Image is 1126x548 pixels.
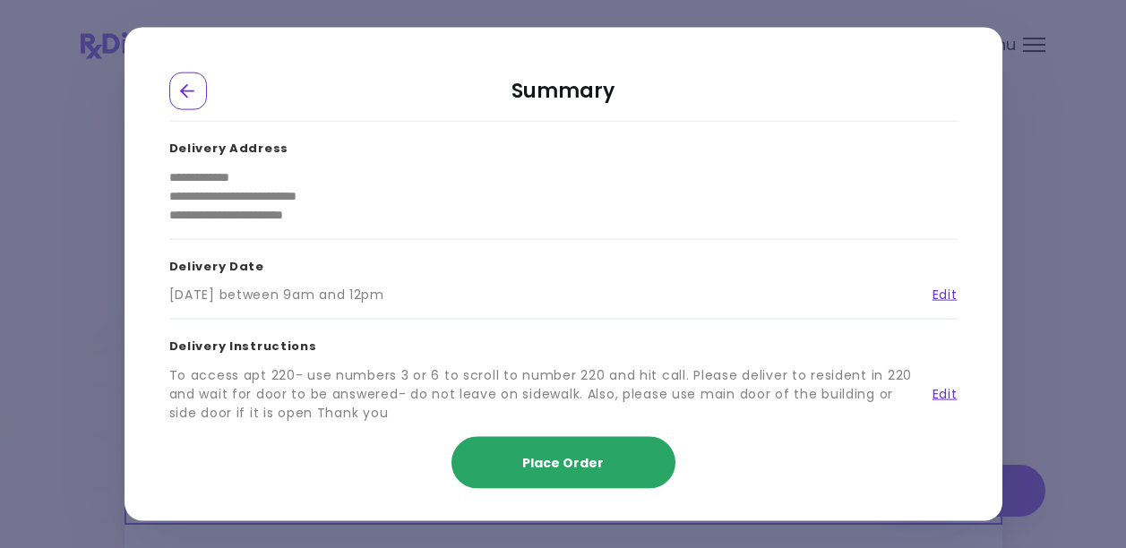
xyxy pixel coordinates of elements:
[919,384,958,403] a: Edit
[522,453,604,471] span: Place Order
[169,286,384,304] div: [DATE] between 9am and 12pm
[169,73,958,122] h2: Summary
[169,365,919,422] div: To access apt 220- use numbers 3 or 6 to scroll to number 220 and hit call. Please deliver to res...
[169,320,958,366] h3: Delivery Instructions
[169,122,958,168] h3: Delivery Address
[169,239,958,286] h3: Delivery Date
[919,286,958,304] a: Edit
[451,436,675,488] button: Place Order
[169,73,207,110] div: Go Back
